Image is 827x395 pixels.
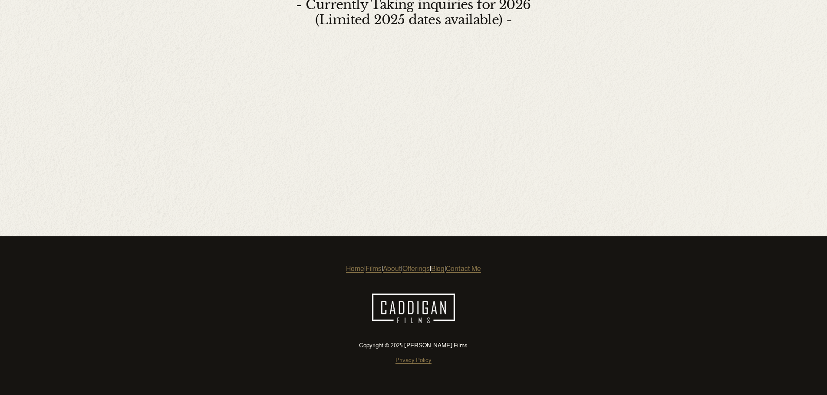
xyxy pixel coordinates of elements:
[402,264,430,274] a: Offerings
[383,264,401,274] a: About
[446,264,481,274] a: Contact Me
[395,356,432,365] a: Privacy Policy
[346,264,364,274] a: Home
[366,264,382,274] a: Films
[298,341,529,350] p: Copyright © 2025 [PERSON_NAME] Films
[298,264,529,274] p: | | | | |
[431,264,445,274] a: Blog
